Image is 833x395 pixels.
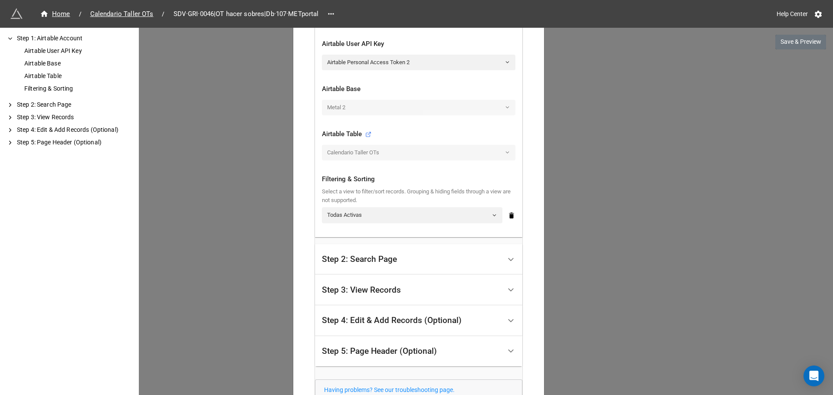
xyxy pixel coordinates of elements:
div: Airtable Base [23,59,139,68]
div: Airtable User API Key [23,46,139,55]
div: Step 4: Edit & Add Records (Optional) [15,125,139,134]
div: Open Intercom Messenger [803,366,824,386]
div: Step 5: Page Header (Optional) [322,347,437,356]
span: Calendario Taller OTs [85,9,159,19]
a: Airtable Personal Access Token 2 [322,55,515,70]
div: Step 3: View Records [315,274,522,305]
a: Having problems? See our troubleshooting page. [324,386,455,393]
div: Airtable Base [322,84,515,95]
li: / [162,10,164,19]
div: Filtering & Sorting [23,84,139,93]
div: Step 2: Search Page [315,244,522,275]
div: Step 4: Edit & Add Records (Optional) [322,316,462,325]
div: Step 2: Search Page [322,255,397,264]
div: Select a view to filter/sort records. Grouping & hiding fields through a view are not supported. [322,187,515,205]
div: Step 4: Edit & Add Records (Optional) [315,305,522,336]
div: Filtering & Sorting [322,174,515,185]
nav: breadcrumb [35,9,324,19]
div: Step 1: Airtable Account [15,34,139,43]
a: Todas Activas [322,207,502,223]
div: Airtable Table [322,129,371,140]
div: Step 2: Search Page [15,100,139,109]
span: SDV·GRI·0046|OT hacer sobres|Db·107·METportal [168,9,324,19]
a: Help Center [771,6,814,22]
div: Home [40,9,70,19]
img: miniextensions-icon.73ae0678.png [10,8,23,20]
div: Step 3: View Records [15,113,139,122]
div: Airtable User API Key [322,39,515,49]
div: Step 5: Page Header (Optional) [15,138,139,147]
li: / [79,10,82,19]
div: Step 3: View Records [322,286,401,294]
button: Save & Preview [775,35,826,49]
div: Airtable Table [23,72,139,81]
div: Step 5: Page Header (Optional) [315,336,522,367]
